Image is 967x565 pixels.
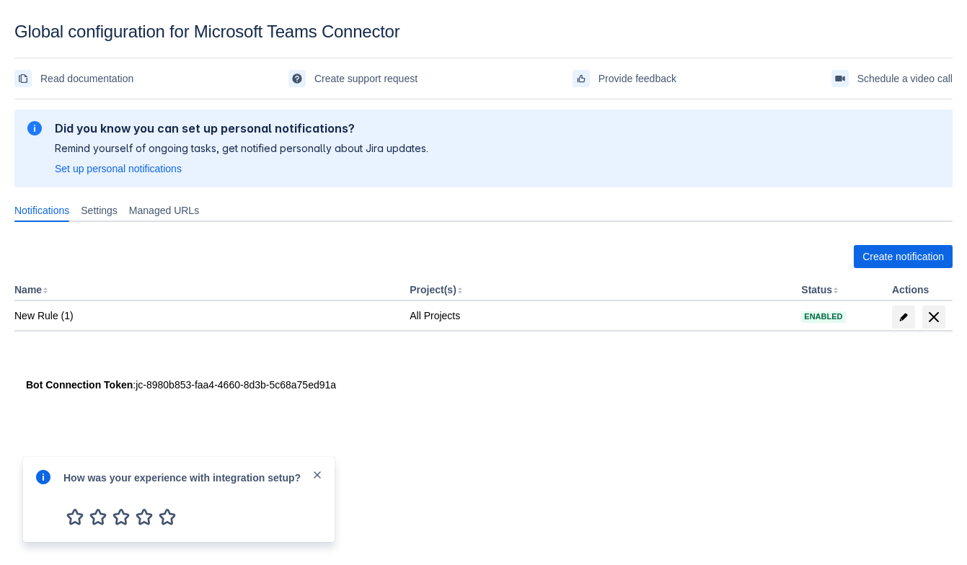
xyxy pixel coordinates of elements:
[925,308,942,326] span: delete
[26,120,43,137] span: information
[862,245,944,268] span: Create notification
[831,67,953,90] a: Schedule a video call
[288,67,418,90] a: Create support request
[14,308,398,323] div: New Rule (1)
[314,67,418,90] span: Create support request
[14,203,69,218] span: Notifications
[40,67,133,90] span: Read documentation
[26,378,941,392] div: : jc-8980b853-faa4-4660-8d3b-5c68a75ed91a
[63,505,87,528] span: 1
[55,161,182,176] a: Set up personal notifications
[55,141,428,156] p: Remind yourself of ongoing tasks, get notified personally about Jira updates.
[14,284,42,295] button: Name
[110,505,133,528] span: 3
[291,73,303,84] span: support
[312,469,323,481] span: close
[14,67,133,90] a: Read documentation
[156,505,179,528] span: 5
[17,73,29,84] span: documentation
[14,22,953,42] div: Global configuration for Microsoft Teams Connector
[133,505,156,528] span: 4
[63,468,312,485] div: How was your experience with integration setup?
[857,67,953,90] span: Schedule a video call
[81,203,118,218] span: Settings
[834,73,846,84] span: videoCall
[801,313,845,321] span: Enabled
[801,284,832,295] button: Status
[55,121,428,135] h2: Did you know you can set up personal notifications?
[410,308,790,323] div: All Projects
[410,284,456,295] button: Project(s)
[87,505,110,528] span: 2
[854,245,953,268] button: Create notification
[599,67,676,90] span: Provide feedback
[35,468,52,486] span: info
[26,379,133,391] strong: Bot Connection Token
[129,203,199,218] span: Managed URLs
[886,280,953,301] th: Actions
[575,73,587,84] span: feedback
[573,67,676,90] a: Provide feedback
[898,311,909,323] span: edit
